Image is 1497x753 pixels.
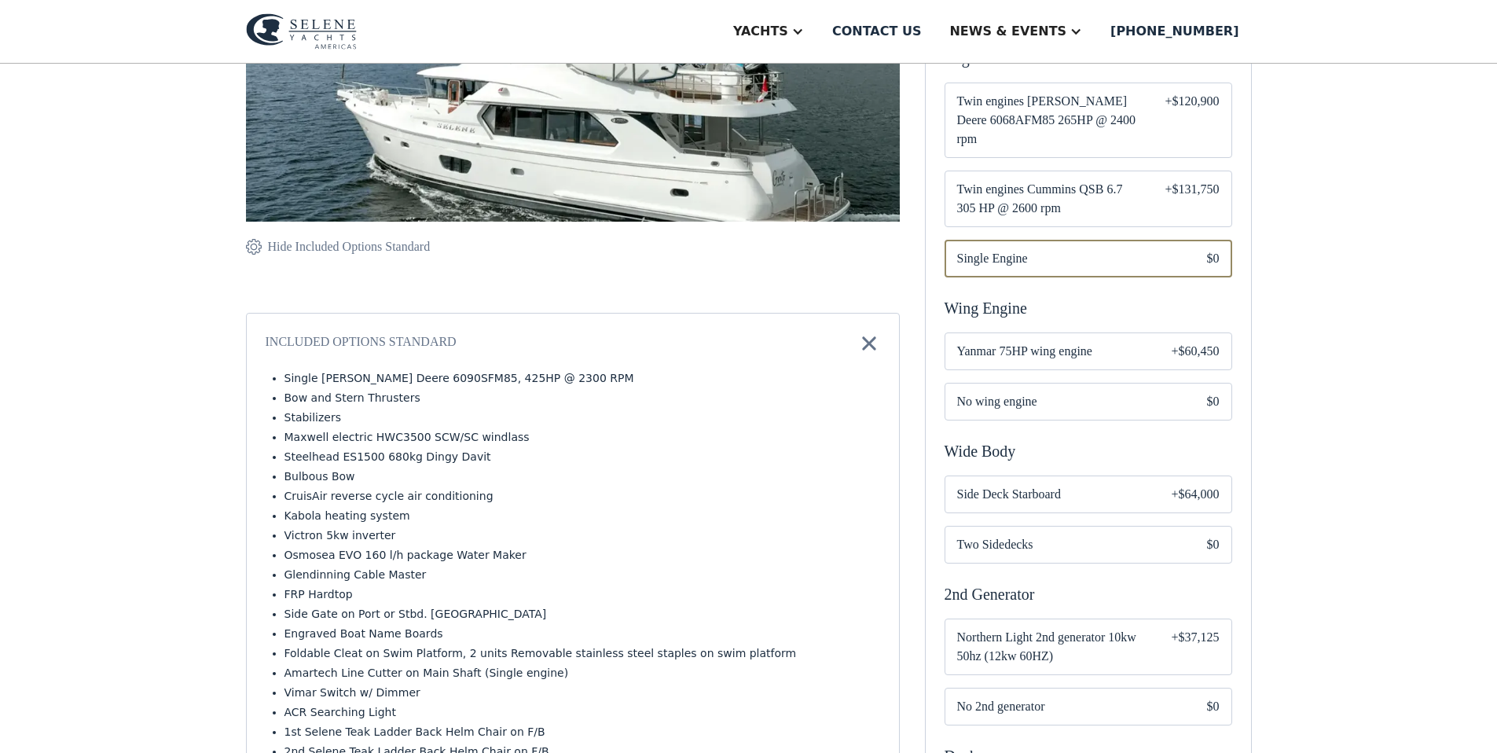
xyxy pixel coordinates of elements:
span: Two Sidedecks [957,535,1182,554]
li: FRP Hardtop [284,586,880,603]
div: Wing Engine [945,296,1232,320]
div: +$64,000 [1171,485,1219,504]
li: 1st Selene Teak Ladder Back Helm Chair on F/B [284,724,880,740]
li: Osmosea EVO 160 l/h package Water Maker [284,547,880,564]
span: Twin engines Cummins QSB 6.7 305 HP @ 2600 rpm [957,180,1140,218]
li: Bow and Stern Thrusters [284,390,880,406]
span: Twin engines [PERSON_NAME] Deere 6068AFM85 265HP @ 2400 rpm [957,92,1140,149]
div: Yachts [733,22,788,41]
div: Hide Included Options Standard [268,237,431,256]
img: logo [246,13,357,50]
div: Contact us [832,22,922,41]
li: Stabilizers [284,410,880,426]
div: Wide Body [945,439,1232,463]
div: $0 [1207,249,1220,268]
li: Victron 5kw inverter [284,527,880,544]
div: $0 [1207,392,1220,411]
li: ACR Searching Light [284,704,880,721]
a: Hide Included Options Standard [246,237,431,256]
span: Side Deck Starboard [957,485,1147,504]
div: News & EVENTS [949,22,1066,41]
li: Single [PERSON_NAME] Deere 6090SFM85, 425HP @ 2300 RPM [284,370,880,387]
div: $0 [1207,535,1220,554]
li: Bulbous Bow [284,468,880,485]
li: CruisAir reverse cycle air conditioning [284,488,880,505]
img: icon [858,332,880,354]
div: 2nd Generator [945,582,1232,606]
li: Glendinning Cable Master [284,567,880,583]
span: No wing engine [957,392,1182,411]
li: Steelhead ES1500 680kg Dingy Davit [284,449,880,465]
span: Northern Light 2nd generator 10kw 50hz (12kw 60HZ) [957,628,1147,666]
li: Side Gate on Port or Stbd. [GEOGRAPHIC_DATA] [284,606,880,623]
li: Vimar Switch w/ Dimmer [284,685,880,701]
li: Amartech Line Cutter on Main Shaft (Single engine) [284,665,880,681]
div: Included Options Standard [266,332,457,354]
img: icon [246,237,262,256]
div: $0 [1207,697,1220,716]
div: +$60,450 [1171,342,1219,361]
div: +$120,900 [1165,92,1219,149]
li: Foldable Cleat on Swim Platform, 2 units Removable stainless steel staples on swim platform [284,645,880,662]
li: Kabola heating system [284,508,880,524]
li: Maxwell electric HWC3500 SCW/SC windlass [284,429,880,446]
span: Single Engine [957,249,1182,268]
div: +$37,125 [1171,628,1219,666]
span: Yanmar 75HP wing engine [957,342,1147,361]
div: +$131,750 [1165,180,1219,218]
span: No 2nd generator [957,697,1182,716]
li: Engraved Boat Name Boards [284,626,880,642]
div: [PHONE_NUMBER] [1110,22,1238,41]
